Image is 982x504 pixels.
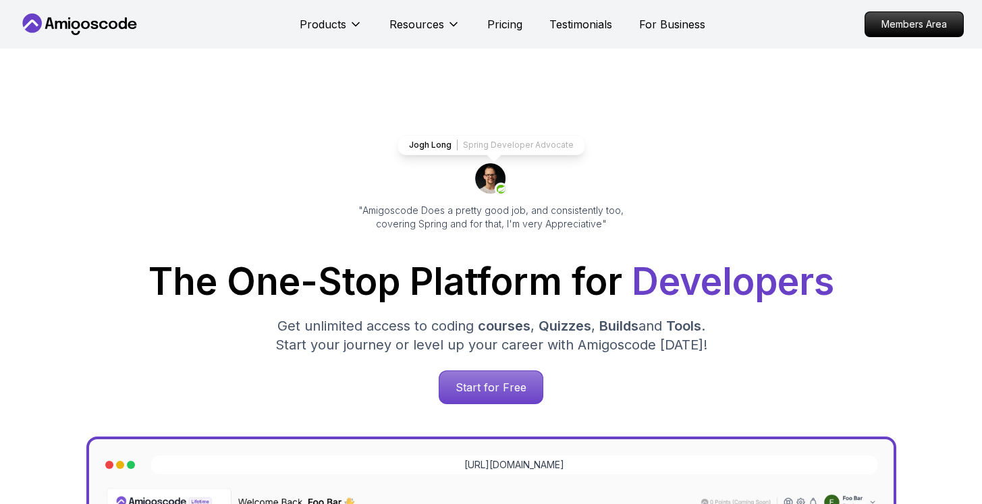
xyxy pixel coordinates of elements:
p: Products [300,16,346,32]
span: Quizzes [539,318,591,334]
a: Pricing [487,16,522,32]
p: Get unlimited access to coding , , and . Start your journey or level up your career with Amigosco... [265,316,718,354]
p: Resources [389,16,444,32]
span: Tools [666,318,701,334]
img: josh long [475,163,508,196]
button: Products [300,16,362,43]
p: Start for Free [439,371,543,403]
a: For Business [639,16,705,32]
h1: The One-Stop Platform for [30,263,953,300]
span: courses [478,318,530,334]
p: Jogh Long [409,140,452,150]
a: [URL][DOMAIN_NAME] [464,458,564,472]
a: Start for Free [439,370,543,404]
p: Spring Developer Advocate [463,140,574,150]
a: Testimonials [549,16,612,32]
a: Members Area [865,11,964,37]
p: "Amigoscode Does a pretty good job, and consistently too, covering Spring and for that, I'm very ... [340,204,643,231]
span: Developers [632,259,834,304]
p: Members Area [865,12,963,36]
span: Builds [599,318,638,334]
button: Resources [389,16,460,43]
